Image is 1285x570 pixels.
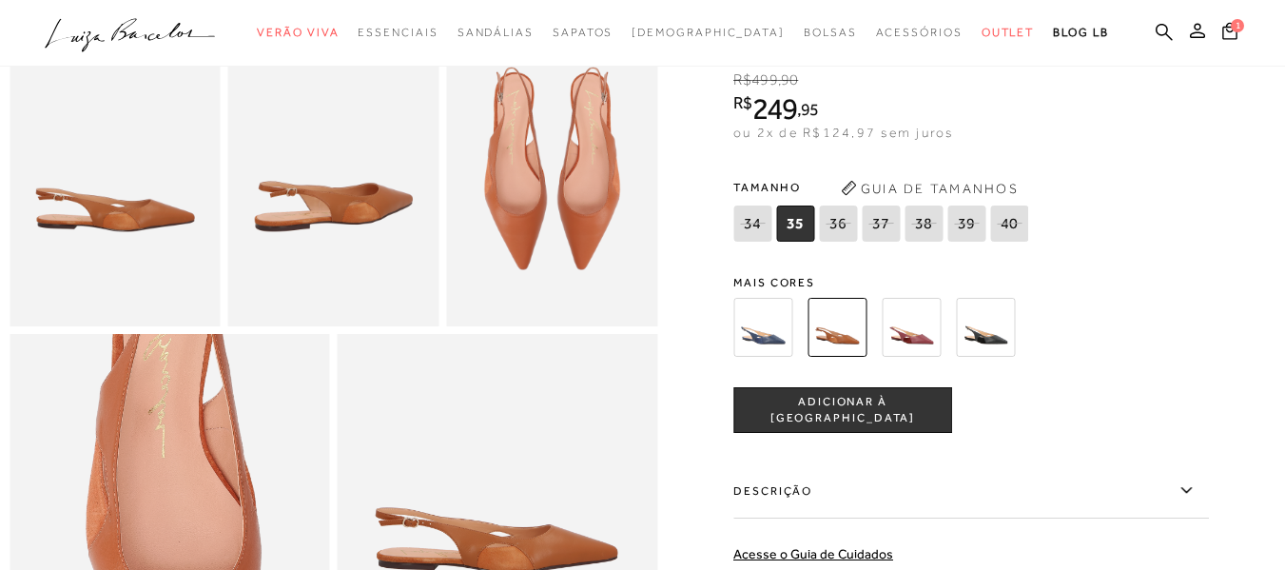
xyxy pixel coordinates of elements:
[733,94,752,111] i: R$
[804,15,857,50] a: categoryNavScreenReaderText
[752,91,797,126] span: 249
[990,206,1028,242] span: 40
[733,298,792,357] img: SAPATILHA SLINGBACK EM COURO E CAMURÇA AZUL MARINHO COM RECORTES
[1217,21,1243,47] button: 1
[797,101,819,118] i: ,
[733,125,953,140] span: ou 2x de R$124,97 sem juros
[733,173,1033,202] span: Tamanho
[458,26,534,39] span: Sandálias
[876,15,963,50] a: categoryNavScreenReaderText
[1053,26,1108,39] span: BLOG LB
[632,15,785,50] a: noSubCategoriesText
[956,298,1015,357] img: SAPATILHA SLINGBACK EM COURO E CAMURÇA PRETO COM RECORTES
[733,71,751,88] i: R$
[228,10,439,327] img: image
[947,206,985,242] span: 39
[808,298,866,357] img: SAPATILHA SLINGBACK EM COURO E CAMURÇA CARAMELO COM RECORTES
[781,71,798,88] span: 90
[1231,19,1244,32] span: 1
[458,15,534,50] a: categoryNavScreenReaderText
[819,206,857,242] span: 36
[862,206,900,242] span: 37
[734,394,951,427] span: ADICIONAR À [GEOGRAPHIC_DATA]
[834,173,1024,204] button: Guia de Tamanhos
[982,26,1035,39] span: Outlet
[553,26,613,39] span: Sapatos
[446,10,657,327] img: image
[257,15,339,50] a: categoryNavScreenReaderText
[804,26,857,39] span: Bolsas
[1053,15,1108,50] a: BLOG LB
[733,387,952,433] button: ADICIONAR À [GEOGRAPHIC_DATA]
[876,26,963,39] span: Acessórios
[778,71,799,88] i: ,
[733,206,771,242] span: 34
[358,15,438,50] a: categoryNavScreenReaderText
[751,71,777,88] span: 499
[776,206,814,242] span: 35
[358,26,438,39] span: Essenciais
[553,15,613,50] a: categoryNavScreenReaderText
[801,99,819,119] span: 95
[733,546,893,561] a: Acesse o Guia de Cuidados
[882,298,941,357] img: SAPATILHA SLINGBACK EM COURO E CAMURÇA MARSALA COM RECORTES
[982,15,1035,50] a: categoryNavScreenReaderText
[905,206,943,242] span: 38
[10,10,221,327] img: image
[733,277,1209,288] span: Mais cores
[632,26,785,39] span: [DEMOGRAPHIC_DATA]
[733,463,1209,519] label: Descrição
[257,26,339,39] span: Verão Viva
